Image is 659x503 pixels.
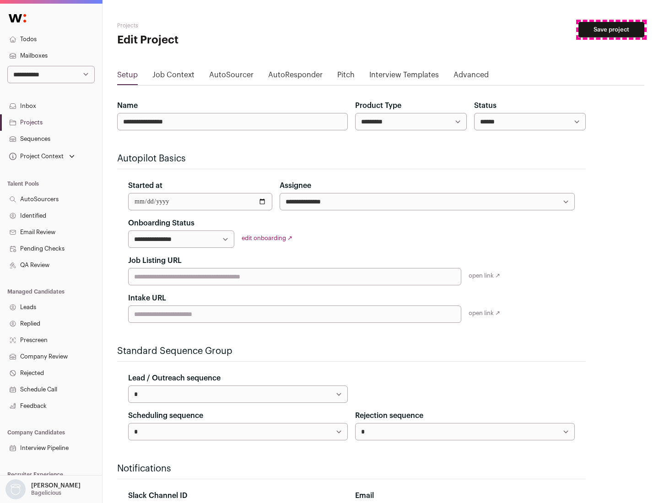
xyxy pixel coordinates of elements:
[355,490,575,501] div: Email
[474,100,497,111] label: Status
[4,479,82,499] button: Open dropdown
[31,489,61,497] p: Bagelicious
[355,410,423,421] label: Rejection sequence
[337,70,355,84] a: Pitch
[128,293,166,304] label: Intake URL
[117,345,586,358] h2: Standard Sequence Group
[128,255,182,266] label: Job Listing URL
[355,100,401,111] label: Product Type
[31,482,81,489] p: [PERSON_NAME]
[578,22,644,37] button: Save project
[4,9,31,27] img: Wellfound
[128,410,203,421] label: Scheduling sequence
[454,70,489,84] a: Advanced
[128,490,187,501] label: Slack Channel ID
[209,70,254,84] a: AutoSourcer
[280,180,311,191] label: Assignee
[242,235,292,241] a: edit onboarding ↗
[117,33,293,48] h1: Edit Project
[5,479,26,499] img: nopic.png
[7,153,64,160] div: Project Context
[117,462,586,475] h2: Notifications
[117,152,586,165] h2: Autopilot Basics
[152,70,194,84] a: Job Context
[117,22,293,29] h2: Projects
[117,100,138,111] label: Name
[128,373,221,384] label: Lead / Outreach sequence
[268,70,323,84] a: AutoResponder
[7,150,76,163] button: Open dropdown
[117,70,138,84] a: Setup
[128,218,194,229] label: Onboarding Status
[369,70,439,84] a: Interview Templates
[128,180,162,191] label: Started at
